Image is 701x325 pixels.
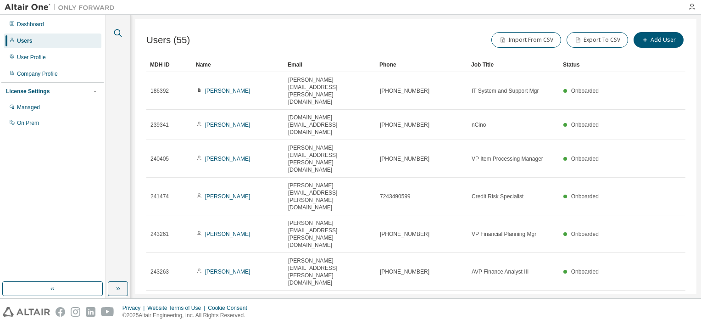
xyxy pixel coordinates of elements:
[150,121,169,129] span: 239341
[380,87,429,95] span: [PHONE_NUMBER]
[471,57,556,72] div: Job Title
[56,307,65,317] img: facebook.svg
[17,119,39,127] div: On Prem
[6,88,50,95] div: License Settings
[288,219,372,249] span: [PERSON_NAME][EMAIL_ADDRESS][PERSON_NAME][DOMAIN_NAME]
[288,114,372,136] span: [DOMAIN_NAME][EMAIL_ADDRESS][DOMAIN_NAME]
[17,54,46,61] div: User Profile
[571,156,599,162] span: Onboarded
[150,155,169,162] span: 240405
[150,268,169,275] span: 243263
[205,88,250,94] a: [PERSON_NAME]
[472,121,486,129] span: nCino
[150,87,169,95] span: 186392
[571,231,599,237] span: Onboarded
[380,230,429,238] span: [PHONE_NUMBER]
[17,70,58,78] div: Company Profile
[571,269,599,275] span: Onboarded
[205,193,250,200] a: [PERSON_NAME]
[380,193,411,200] span: 7243490599
[205,231,250,237] a: [PERSON_NAME]
[288,57,372,72] div: Email
[122,304,147,312] div: Privacy
[380,121,429,129] span: [PHONE_NUMBER]
[288,257,372,286] span: [PERSON_NAME][EMAIL_ADDRESS][PERSON_NAME][DOMAIN_NAME]
[380,268,429,275] span: [PHONE_NUMBER]
[146,35,190,45] span: Users (55)
[101,307,114,317] img: youtube.svg
[150,230,169,238] span: 243261
[288,144,372,174] span: [PERSON_NAME][EMAIL_ADDRESS][PERSON_NAME][DOMAIN_NAME]
[17,104,40,111] div: Managed
[208,304,252,312] div: Cookie Consent
[571,88,599,94] span: Onboarded
[205,122,250,128] a: [PERSON_NAME]
[472,230,536,238] span: VP Financial Planning Mgr
[288,182,372,211] span: [PERSON_NAME][EMAIL_ADDRESS][PERSON_NAME][DOMAIN_NAME]
[472,87,539,95] span: IT System and Support Mgr
[150,57,189,72] div: MDH ID
[491,32,561,48] button: Import From CSV
[571,193,599,200] span: Onboarded
[147,304,208,312] div: Website Terms of Use
[196,57,280,72] div: Name
[563,57,638,72] div: Status
[571,122,599,128] span: Onboarded
[17,21,44,28] div: Dashboard
[150,193,169,200] span: 241474
[3,307,50,317] img: altair_logo.svg
[288,76,372,106] span: [PERSON_NAME][EMAIL_ADDRESS][PERSON_NAME][DOMAIN_NAME]
[205,269,250,275] a: [PERSON_NAME]
[5,3,119,12] img: Altair One
[86,307,95,317] img: linkedin.svg
[379,57,464,72] div: Phone
[71,307,80,317] img: instagram.svg
[472,155,543,162] span: VP Item Processing Manager
[17,37,32,45] div: Users
[472,193,523,200] span: Credit Risk Specialist
[122,312,253,319] p: © 2025 Altair Engineering, Inc. All Rights Reserved.
[472,268,529,275] span: AVP Finance Analyst III
[380,155,429,162] span: [PHONE_NUMBER]
[567,32,628,48] button: Export To CSV
[634,32,684,48] button: Add User
[205,156,250,162] a: [PERSON_NAME]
